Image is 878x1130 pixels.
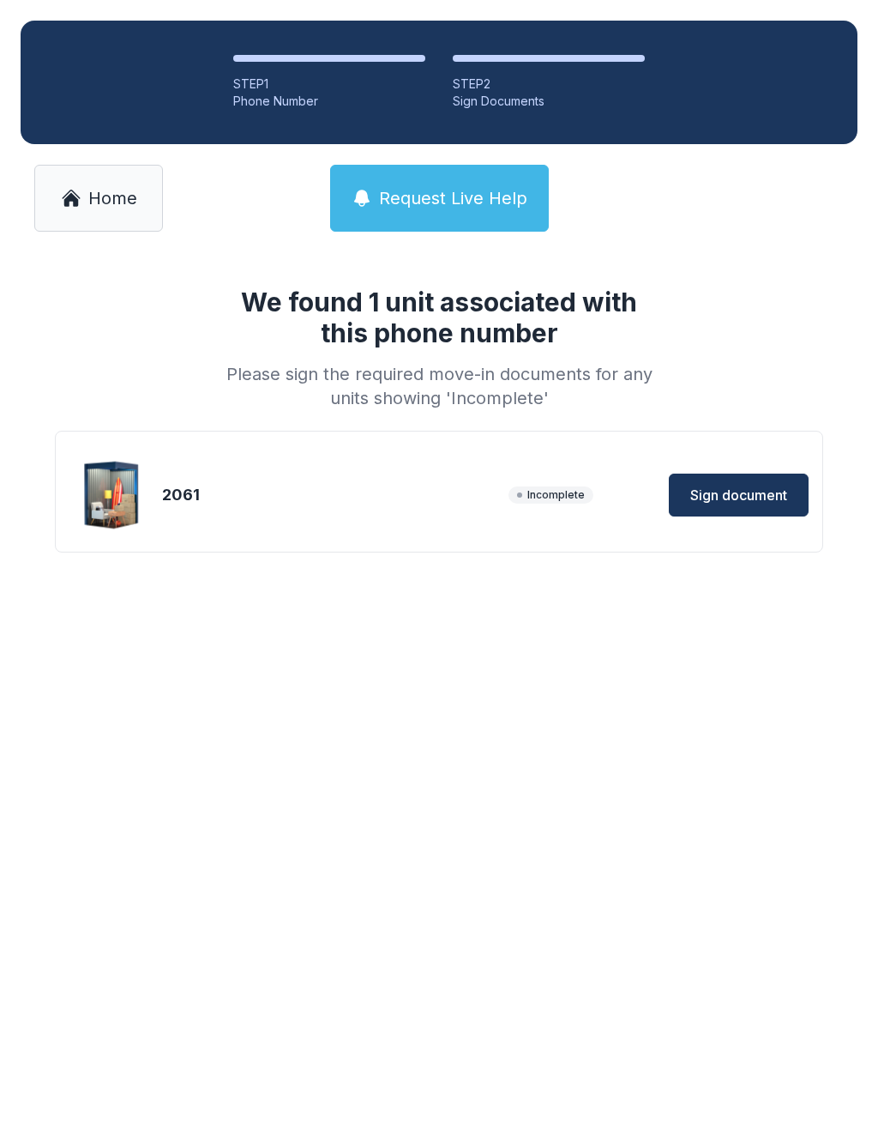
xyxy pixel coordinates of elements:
[162,483,502,507] div: 2061
[508,486,593,504] span: Incomplete
[379,186,527,210] span: Request Live Help
[233,93,425,110] div: Phone Number
[219,362,658,410] div: Please sign the required move-in documents for any units showing 'Incomplete'
[453,76,645,93] div: STEP 2
[219,287,658,348] h1: We found 1 unit associated with this phone number
[233,76,425,93] div: STEP 1
[690,485,787,505] span: Sign document
[453,93,645,110] div: Sign Documents
[88,186,137,210] span: Home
